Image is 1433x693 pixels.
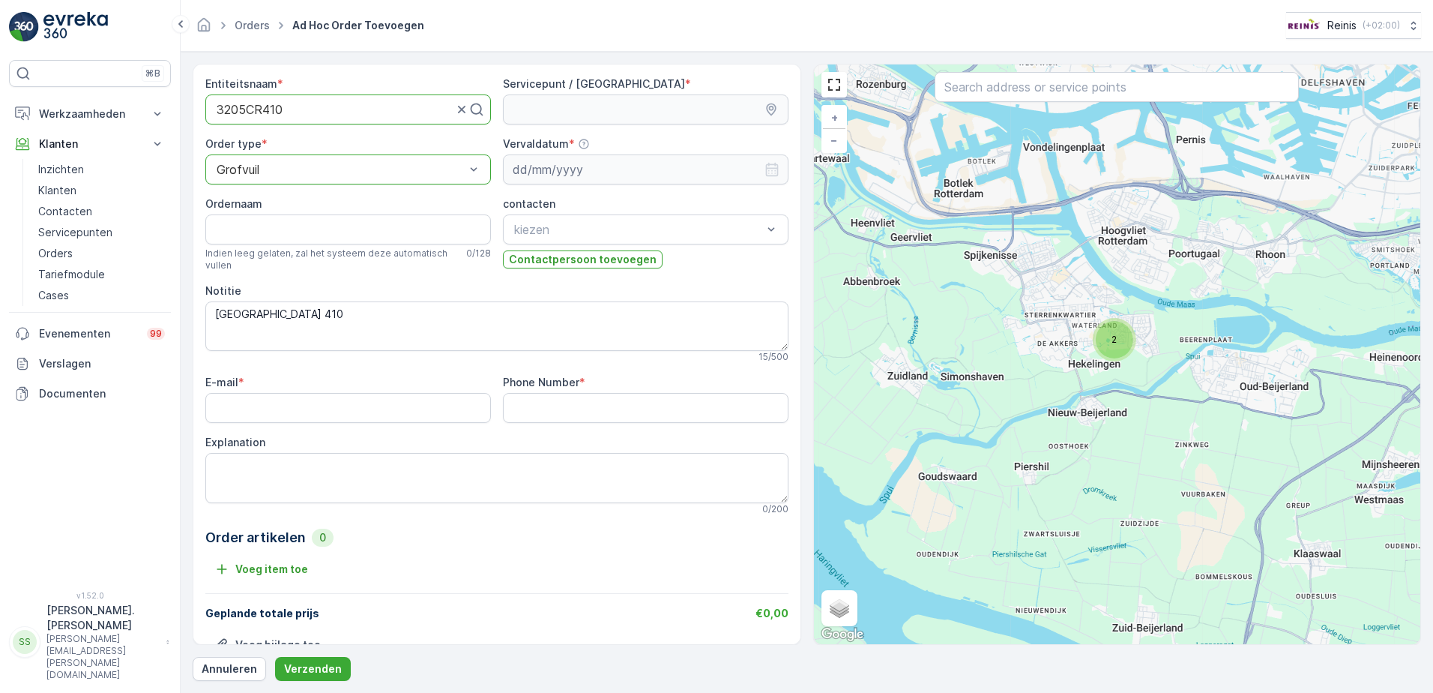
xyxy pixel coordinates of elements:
[32,243,171,264] a: Orders
[823,106,845,129] a: In zoomen
[39,386,165,401] p: Documenten
[578,138,590,150] div: help tooltippictogram
[43,12,108,42] img: logo_light-DOdMpM7g.png
[32,222,171,243] a: Servicepunten
[39,326,138,341] p: Evenementen
[32,201,171,222] a: Contacten
[275,657,351,681] button: Verzenden
[9,129,171,159] button: Klanten
[205,557,317,581] button: Voeg item toe
[205,197,262,210] label: Ordernaam
[38,288,69,303] p: Cases
[762,503,788,515] p: 0 / 200
[205,376,238,388] label: E-mail
[1095,321,1132,358] div: 2
[830,133,838,146] span: −
[38,267,105,282] p: Tariefmodule
[1095,321,1104,330] div: 2
[39,106,141,121] p: Werkzaamheden
[503,197,555,210] label: contacten
[503,137,569,150] label: Vervaldatum
[818,625,867,644] img: Google
[205,284,241,297] label: Notitie
[205,137,262,150] label: Order type
[1286,17,1321,34] img: Reinis-Logo-Vrijstaand_Tekengebied-1-copy2_aBO4n7j.png
[46,633,159,681] p: [PERSON_NAME][EMAIL_ADDRESS][PERSON_NAME][DOMAIN_NAME]
[1327,18,1357,33] p: Reinis
[196,22,212,35] a: Startpagina
[509,252,657,267] p: Contactpersoon toevoegen
[823,129,845,151] a: Uitzoomen
[205,606,319,621] p: Geplande totale prijs
[284,661,342,676] p: Verzenden
[193,657,266,681] button: Annuleren
[39,356,165,371] p: Verslagen
[235,637,321,652] p: Voeg bijlage toe
[831,111,838,124] span: +
[318,530,328,545] p: 0
[205,527,306,548] p: Order artikelen
[758,351,788,363] p: 15 / 500
[32,180,171,201] a: Klanten
[503,376,579,388] label: Phone Number
[235,19,270,31] a: Orders
[32,159,171,180] a: Inzichten
[466,247,491,259] p: 0 / 128
[514,220,762,238] p: kiezen
[9,99,171,129] button: Werkzaamheden
[823,592,856,625] a: Layers
[205,436,265,448] label: Explanation
[9,591,171,600] span: v 1.52.0
[145,67,160,79] p: ⌘B
[289,18,427,33] span: Ad Hoc Order Toevoegen
[46,603,159,633] p: [PERSON_NAME].[PERSON_NAME]
[818,625,867,644] a: Dit gebied openen in Google Maps (er wordt een nieuw venster geopend)
[9,319,171,349] a: Evenementen99
[38,162,84,177] p: Inzichten
[150,328,162,340] p: 99
[935,72,1299,102] input: Search address or service points
[503,77,685,90] label: Servicepunt / [GEOGRAPHIC_DATA]
[205,633,330,657] button: Bestand uploaden
[9,349,171,379] a: Verslagen
[202,661,257,676] p: Annuleren
[205,301,788,351] textarea: [GEOGRAPHIC_DATA] 410
[38,204,92,219] p: Contacten
[9,12,39,42] img: logo
[13,630,37,654] div: SS
[823,73,845,96] a: View Fullscreen
[32,285,171,306] a: Cases
[38,225,112,240] p: Servicepunten
[503,154,788,184] input: dd/mm/yyyy
[1363,19,1400,31] p: ( +02:00 )
[755,607,788,619] span: €0,00
[32,264,171,285] a: Tariefmodule
[235,562,308,577] p: Voeg item toe
[9,379,171,409] a: Documenten
[38,183,76,198] p: Klanten
[9,603,171,681] button: SS[PERSON_NAME].[PERSON_NAME][PERSON_NAME][EMAIL_ADDRESS][PERSON_NAME][DOMAIN_NAME]
[205,247,460,271] span: Indien leeg gelaten, zal het systeem deze automatisch vullen
[39,136,141,151] p: Klanten
[38,246,73,261] p: Orders
[503,250,663,268] button: Contactpersoon toevoegen
[205,77,277,90] label: Entiteitsnaam
[1286,12,1421,39] button: Reinis(+02:00)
